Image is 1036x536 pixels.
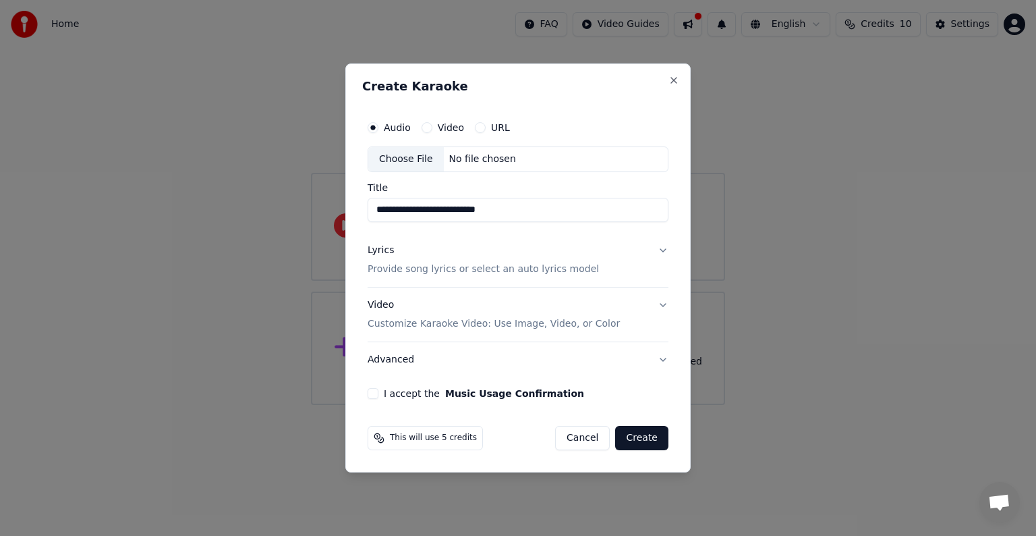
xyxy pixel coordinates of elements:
[445,389,584,398] button: I accept the
[444,153,521,166] div: No file chosen
[368,288,668,342] button: VideoCustomize Karaoke Video: Use Image, Video, or Color
[368,147,444,171] div: Choose File
[368,298,620,331] div: Video
[368,244,394,257] div: Lyrics
[368,263,599,276] p: Provide song lyrics or select an auto lyrics model
[390,433,477,444] span: This will use 5 credits
[384,123,411,132] label: Audio
[368,183,668,192] label: Title
[368,342,668,377] button: Advanced
[438,123,464,132] label: Video
[368,233,668,287] button: LyricsProvide song lyrics or select an auto lyrics model
[384,389,584,398] label: I accept the
[615,426,668,450] button: Create
[368,317,620,331] p: Customize Karaoke Video: Use Image, Video, or Color
[362,80,674,92] h2: Create Karaoke
[555,426,610,450] button: Cancel
[491,123,510,132] label: URL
